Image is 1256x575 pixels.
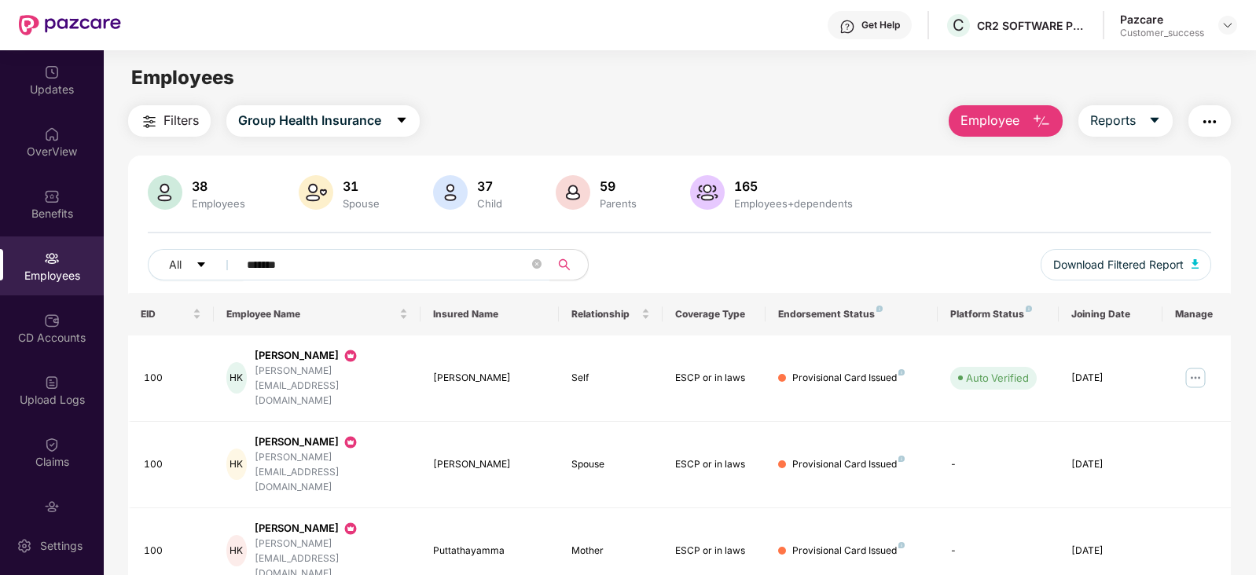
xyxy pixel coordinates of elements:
[1162,293,1232,335] th: Manage
[226,105,420,137] button: Group Health Insurancecaret-down
[44,437,60,452] img: svg+xml;base64,PHN2ZyBpZD0iQ2xhaW0iIHhtbG5zPSJodHRwOi8vd3d3LnczLm9yZy8yMDAwL3N2ZyIgd2lkdGg9IjIwIi...
[675,544,754,559] div: ESCP or in laws
[17,538,32,554] img: svg+xml;base64,PHN2ZyBpZD0iU2V0dGluZy0yMHgyMCIgeG1sbnM9Imh0dHA6Ly93d3cudzMub3JnLzIwMDAvc3ZnIiB3aW...
[839,19,855,35] img: svg+xml;base64,PHN2ZyBpZD0iSGVscC0zMngzMiIgeG1sbnM9Imh0dHA6Ly93d3cudzMub3JnLzIwMDAvc3ZnIiB3aWR0aD...
[953,16,964,35] span: C
[731,178,856,194] div: 165
[1032,112,1051,131] img: svg+xml;base64,PHN2ZyB4bWxucz0iaHR0cDovL3d3dy53My5vcmcvMjAwMC9zdmciIHhtbG5zOnhsaW5rPSJodHRwOi8vd3...
[898,369,905,375] img: svg+xml;base64,PHN2ZyB4bWxucz0iaHR0cDovL3d3dy53My5vcmcvMjAwMC9zdmciIHdpZHRoPSI4IiBoZWlnaHQ9IjgiIH...
[226,449,247,480] div: HK
[1071,544,1150,559] div: [DATE]
[433,175,468,210] img: svg+xml;base64,PHN2ZyB4bWxucz0iaHR0cDovL3d3dy53My5vcmcvMjAwMC9zdmciIHhtbG5zOnhsaW5rPSJodHRwOi8vd3...
[128,105,211,137] button: Filters
[421,293,558,335] th: Insured Name
[949,105,1063,137] button: Employee
[532,258,542,273] span: close-circle
[663,293,766,335] th: Coverage Type
[571,457,650,472] div: Spouse
[1192,259,1199,269] img: svg+xml;base64,PHN2ZyB4bWxucz0iaHR0cDovL3d3dy53My5vcmcvMjAwMC9zdmciIHhtbG5zOnhsaW5rPSJodHRwOi8vd3...
[44,64,60,80] img: svg+xml;base64,PHN2ZyBpZD0iVXBkYXRlZCIgeG1sbnM9Imh0dHA6Ly93d3cudzMub3JnLzIwMDAvc3ZnIiB3aWR0aD0iMj...
[474,178,505,194] div: 37
[950,308,1046,320] div: Platform Status
[255,450,409,495] div: [PERSON_NAME][EMAIL_ADDRESS][DOMAIN_NAME]
[1090,111,1136,130] span: Reports
[255,521,409,537] div: [PERSON_NAME]
[597,197,640,210] div: Parents
[792,457,905,472] div: Provisional Card Issued
[144,544,202,559] div: 100
[549,258,580,271] span: search
[343,521,358,537] img: svg+xml;base64,PHN2ZyB3aWR0aD0iMjAiIGhlaWdodD0iMjAiIHZpZXdCb3g9IjAgMCAyMCAyMCIgZmlsbD0ibm9uZSIgeG...
[169,256,182,273] span: All
[675,371,754,386] div: ESCP or in laws
[778,308,925,320] div: Endorsement Status
[44,251,60,266] img: svg+xml;base64,PHN2ZyBpZD0iRW1wbG95ZWVzIiB4bWxucz0iaHR0cDovL3d3dy53My5vcmcvMjAwMC9zdmciIHdpZHRoPS...
[148,175,182,210] img: svg+xml;base64,PHN2ZyB4bWxucz0iaHR0cDovL3d3dy53My5vcmcvMjAwMC9zdmciIHhtbG5zOnhsaW5rPSJodHRwOi8vd3...
[571,544,650,559] div: Mother
[433,371,545,386] div: [PERSON_NAME]
[1071,457,1150,472] div: [DATE]
[255,434,409,450] div: [PERSON_NAME]
[44,189,60,204] img: svg+xml;base64,PHN2ZyBpZD0iQmVuZWZpdHMiIHhtbG5zPSJodHRwOi8vd3d3LnczLm9yZy8yMDAwL3N2ZyIgd2lkdGg9Ij...
[1221,19,1234,31] img: svg+xml;base64,PHN2ZyBpZD0iRHJvcGRvd24tMzJ4MzIiIHhtbG5zPSJodHRwOi8vd3d3LnczLm9yZy8yMDAwL3N2ZyIgd2...
[44,499,60,515] img: svg+xml;base64,PHN2ZyBpZD0iRW5kb3JzZW1lbnRzIiB4bWxucz0iaHR0cDovL3d3dy53My5vcmcvMjAwMC9zdmciIHdpZH...
[148,249,244,280] button: Allcaret-down
[549,249,589,280] button: search
[255,348,409,364] div: [PERSON_NAME]
[340,178,383,194] div: 31
[1078,105,1173,137] button: Reportscaret-down
[1026,306,1032,312] img: svg+xml;base64,PHN2ZyB4bWxucz0iaHR0cDovL3d3dy53My5vcmcvMjAwMC9zdmciIHdpZHRoPSI4IiBoZWlnaHQ9IjgiIH...
[559,293,663,335] th: Relationship
[19,15,121,35] img: New Pazcare Logo
[898,542,905,548] img: svg+xml;base64,PHN2ZyB4bWxucz0iaHR0cDovL3d3dy53My5vcmcvMjAwMC9zdmciIHdpZHRoPSI4IiBoZWlnaHQ9IjgiIH...
[1200,112,1219,131] img: svg+xml;base64,PHN2ZyB4bWxucz0iaHR0cDovL3d3dy53My5vcmcvMjAwMC9zdmciIHdpZHRoPSIyNCIgaGVpZ2h0PSIyNC...
[226,535,247,566] div: HK
[1053,256,1184,273] span: Download Filtered Report
[532,259,542,269] span: close-circle
[128,293,215,335] th: EID
[255,364,409,408] div: [PERSON_NAME][EMAIL_ADDRESS][DOMAIN_NAME]
[433,544,545,559] div: Puttathayamma
[1120,27,1204,39] div: Customer_success
[960,111,1019,130] span: Employee
[44,126,60,142] img: svg+xml;base64,PHN2ZyBpZD0iSG9tZSIgeG1sbnM9Imh0dHA6Ly93d3cudzMub3JnLzIwMDAvc3ZnIiB3aWR0aD0iMjAiIG...
[189,197,248,210] div: Employees
[966,370,1029,386] div: Auto Verified
[163,111,199,130] span: Filters
[140,112,159,131] img: svg+xml;base64,PHN2ZyB4bWxucz0iaHR0cDovL3d3dy53My5vcmcvMjAwMC9zdmciIHdpZHRoPSIyNCIgaGVpZ2h0PSIyNC...
[792,544,905,559] div: Provisional Card Issued
[861,19,900,31] div: Get Help
[675,457,754,472] div: ESCP or in laws
[44,375,60,390] img: svg+xml;base64,PHN2ZyBpZD0iVXBsb2FkX0xvZ3MiIGRhdGEtbmFtZT0iVXBsb2FkIExvZ3MiIHhtbG5zPSJodHRwOi8vd3...
[792,371,905,386] div: Provisional Card Issued
[556,175,590,210] img: svg+xml;base64,PHN2ZyB4bWxucz0iaHR0cDovL3d3dy53My5vcmcvMjAwMC9zdmciIHhtbG5zOnhsaW5rPSJodHRwOi8vd3...
[189,178,248,194] div: 38
[977,18,1087,33] div: CR2 SOFTWARE PVT LTD
[597,178,640,194] div: 59
[226,308,396,320] span: Employee Name
[1183,365,1208,390] img: manageButton
[144,457,202,472] div: 100
[571,308,638,320] span: Relationship
[571,371,650,386] div: Self
[44,313,60,328] img: svg+xml;base64,PHN2ZyBpZD0iQ0RfQWNjb3VudHMiIGRhdGEtbmFtZT0iQ0QgQWNjb3VudHMiIHhtbG5zPSJodHRwOi8vd3...
[1148,114,1161,128] span: caret-down
[690,175,725,210] img: svg+xml;base64,PHN2ZyB4bWxucz0iaHR0cDovL3d3dy53My5vcmcvMjAwMC9zdmciIHhtbG5zOnhsaW5rPSJodHRwOi8vd3...
[343,434,358,450] img: svg+xml;base64,PHN2ZyB3aWR0aD0iMjAiIGhlaWdodD0iMjAiIHZpZXdCb3g9IjAgMCAyMCAyMCIgZmlsbD0ibm9uZSIgeG...
[35,538,87,554] div: Settings
[144,371,202,386] div: 100
[1059,293,1162,335] th: Joining Date
[238,111,381,130] span: Group Health Insurance
[731,197,856,210] div: Employees+dependents
[1071,371,1150,386] div: [DATE]
[474,197,505,210] div: Child
[214,293,421,335] th: Employee Name
[131,66,234,89] span: Employees
[343,348,358,364] img: svg+xml;base64,PHN2ZyB3aWR0aD0iMjAiIGhlaWdodD0iMjAiIHZpZXdCb3g9IjAgMCAyMCAyMCIgZmlsbD0ibm9uZSIgeG...
[876,306,883,312] img: svg+xml;base64,PHN2ZyB4bWxucz0iaHR0cDovL3d3dy53My5vcmcvMjAwMC9zdmciIHdpZHRoPSI4IiBoZWlnaHQ9IjgiIH...
[938,422,1059,508] td: -
[433,457,545,472] div: [PERSON_NAME]
[299,175,333,210] img: svg+xml;base64,PHN2ZyB4bWxucz0iaHR0cDovL3d3dy53My5vcmcvMjAwMC9zdmciIHhtbG5zOnhsaW5rPSJodHRwOi8vd3...
[1041,249,1212,280] button: Download Filtered Report
[1120,12,1204,27] div: Pazcare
